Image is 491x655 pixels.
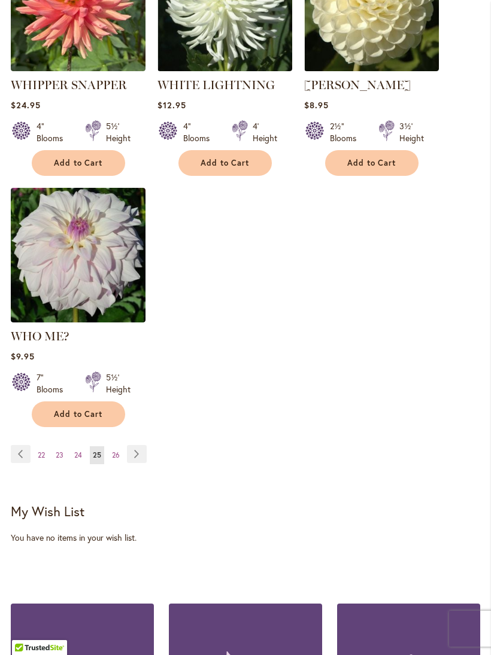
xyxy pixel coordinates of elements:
[53,446,66,464] a: 23
[304,78,411,92] a: [PERSON_NAME]
[11,313,146,325] a: Who Me?
[157,78,275,92] a: WHITE LIGHTNING
[56,450,63,459] span: 23
[35,446,48,464] a: 22
[11,329,69,343] a: WHO ME?
[32,150,125,176] button: Add to Cart
[157,62,292,74] a: WHITE LIGHTNING
[38,450,45,459] span: 22
[330,120,364,144] div: 2½" Blooms
[37,120,71,144] div: 4" Blooms
[32,401,125,427] button: Add to Cart
[11,502,84,520] strong: My Wish List
[201,158,250,168] span: Add to Cart
[11,99,41,111] span: $24.95
[157,99,186,111] span: $12.95
[178,150,272,176] button: Add to Cart
[11,78,127,92] a: WHIPPER SNAPPER
[54,158,103,168] span: Add to Cart
[183,120,217,144] div: 4" Blooms
[11,351,35,362] span: $9.95
[347,158,396,168] span: Add to Cart
[11,532,480,544] div: You have no items in your wish list.
[325,150,419,176] button: Add to Cart
[253,120,277,144] div: 4' Height
[11,62,146,74] a: WHIPPER SNAPPER
[304,62,439,74] a: WHITE NETTIE
[106,371,131,395] div: 5½' Height
[37,371,71,395] div: 7" Blooms
[112,450,120,459] span: 26
[54,409,103,419] span: Add to Cart
[74,450,82,459] span: 24
[9,613,43,646] iframe: Launch Accessibility Center
[304,99,329,111] span: $8.95
[109,446,123,464] a: 26
[11,188,146,322] img: Who Me?
[106,120,131,144] div: 5½' Height
[71,446,85,464] a: 24
[399,120,424,144] div: 3½' Height
[93,450,101,459] span: 25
